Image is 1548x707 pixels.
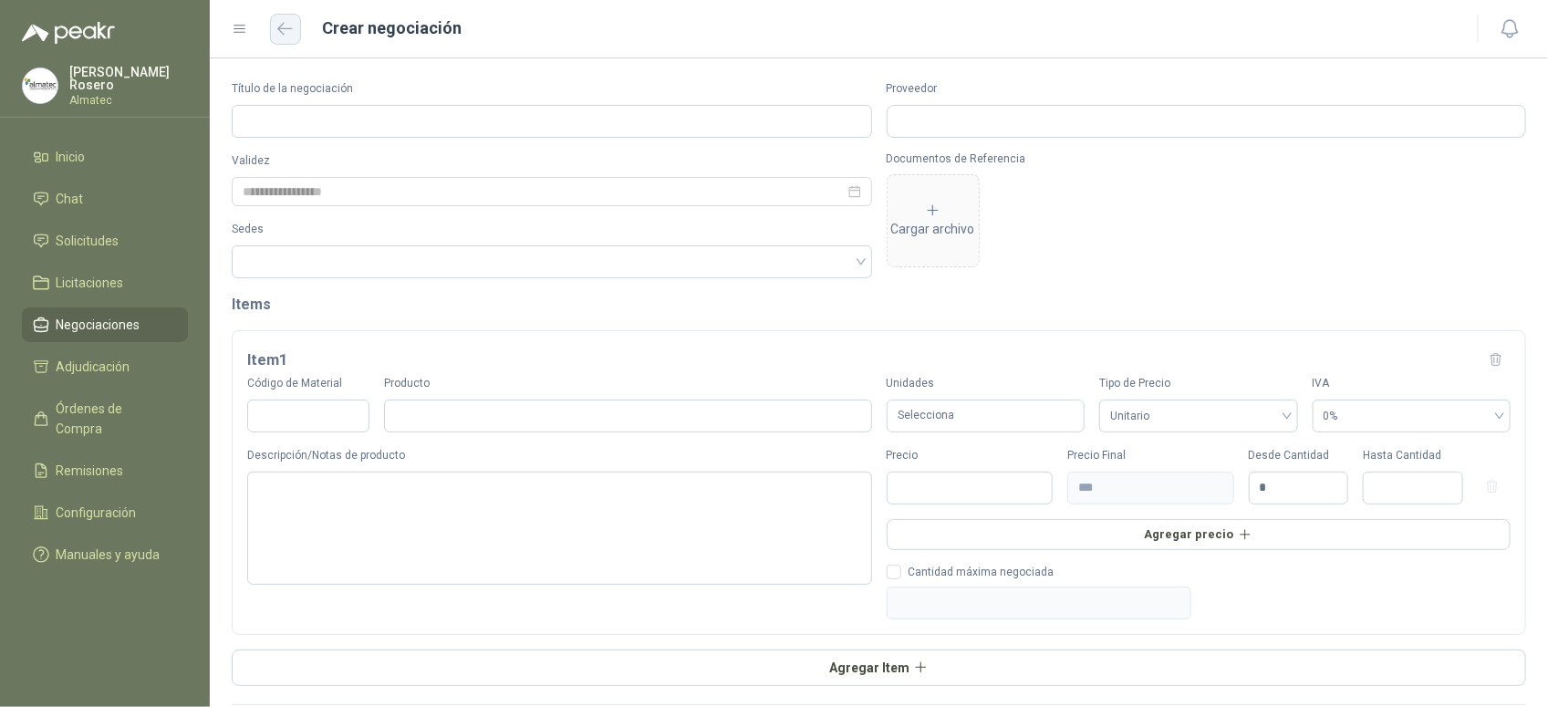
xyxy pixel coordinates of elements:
[57,503,137,523] span: Configuración
[887,375,1086,392] label: Unidades
[1249,447,1349,464] div: Desde Cantidad
[23,68,57,103] img: Company Logo
[22,537,188,572] a: Manuales y ayuda
[69,95,188,106] p: Almatec
[384,375,872,392] label: Producto
[891,203,975,239] div: Cargar archivo
[1067,447,1234,464] div: Precio Final
[232,80,872,98] label: Título de la negociación
[57,461,124,481] span: Remisiones
[57,273,124,293] span: Licitaciones
[22,182,188,216] a: Chat
[22,307,188,342] a: Negociaciones
[22,140,188,174] a: Inicio
[57,545,161,565] span: Manuales y ayuda
[57,147,86,167] span: Inicio
[232,152,872,170] label: Validez
[22,495,188,530] a: Configuración
[232,293,1526,316] h2: Items
[323,16,462,41] h1: Crear negociación
[1099,375,1298,392] label: Tipo de Precio
[57,231,119,251] span: Solicitudes
[69,66,188,91] p: [PERSON_NAME] Rosero
[22,265,188,300] a: Licitaciones
[22,391,188,446] a: Órdenes de Compra
[22,453,188,488] a: Remisiones
[887,400,1086,433] div: Selecciona
[1313,375,1512,392] label: IVA
[232,221,872,238] label: Sedes
[22,349,188,384] a: Adjudicación
[57,357,130,377] span: Adjudicación
[232,650,1526,686] button: Agregar Item
[247,447,872,464] label: Descripción/Notas de producto
[57,399,171,439] span: Órdenes de Compra
[887,152,1527,165] p: Documentos de Referencia
[247,375,369,392] label: Código de Material
[1110,402,1287,430] span: Unitario
[887,519,1512,550] button: Agregar precio
[22,22,115,44] img: Logo peakr
[887,80,1527,98] label: Proveedor
[1363,447,1463,464] div: Hasta Cantidad
[57,315,140,335] span: Negociaciones
[57,189,84,209] span: Chat
[887,447,1054,464] div: Precio
[901,567,1062,577] span: Cantidad máxima negociada
[1324,402,1501,430] span: 0%
[247,348,287,372] h3: Item 1
[22,224,188,258] a: Solicitudes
